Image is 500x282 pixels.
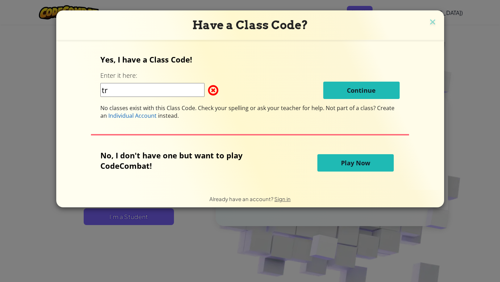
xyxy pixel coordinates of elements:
label: Enter it here: [100,71,137,80]
a: Sign in [274,196,291,202]
span: instead. [157,112,179,119]
span: No classes exist with this Class Code. Check your spelling or ask your teacher for help. [100,104,326,112]
button: Play Now [317,154,394,172]
span: Play Now [341,159,370,167]
button: Continue [323,82,400,99]
span: Not part of a class? Create an [100,104,394,119]
img: close icon [428,17,437,28]
span: Have a Class Code? [192,18,308,32]
span: Already have an account? [209,196,274,202]
span: Continue [347,86,376,94]
span: Individual Account [108,112,157,119]
p: Yes, I have a Class Code! [100,54,400,65]
p: No, I don't have one but want to play CodeCombat! [100,150,277,171]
